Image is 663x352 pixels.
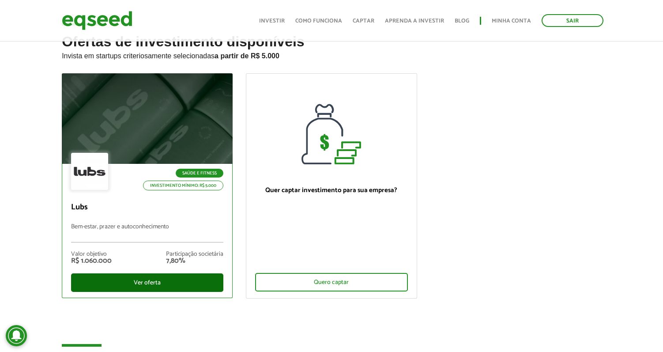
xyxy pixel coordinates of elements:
a: Saúde e Fitness Investimento mínimo: R$ 5.000 Lubs Bem-estar, prazer e autoconhecimento Valor obj... [62,73,233,298]
div: Valor objetivo [71,251,112,257]
a: Investir [259,18,285,24]
p: Invista em startups criteriosamente selecionadas [62,49,601,60]
a: Sair [542,14,603,27]
a: Como funciona [295,18,342,24]
div: Participação societária [166,251,223,257]
div: 7,80% [166,257,223,265]
a: Aprenda a investir [385,18,444,24]
p: Lubs [71,203,223,212]
div: Ver oferta [71,273,223,292]
a: Minha conta [492,18,531,24]
a: Quer captar investimento para sua empresa? Quero captar [246,73,417,299]
div: Quero captar [255,273,407,291]
strong: a partir de R$ 5.000 [215,52,279,60]
a: Blog [455,18,469,24]
p: Bem-estar, prazer e autoconhecimento [71,223,223,242]
img: EqSeed [62,9,132,32]
h2: Ofertas de investimento disponíveis [62,34,601,73]
p: Quer captar investimento para sua empresa? [255,186,407,194]
p: Saúde e Fitness [176,169,223,178]
p: Investimento mínimo: R$ 5.000 [143,181,223,190]
a: Captar [353,18,374,24]
div: R$ 1.060.000 [71,257,112,265]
